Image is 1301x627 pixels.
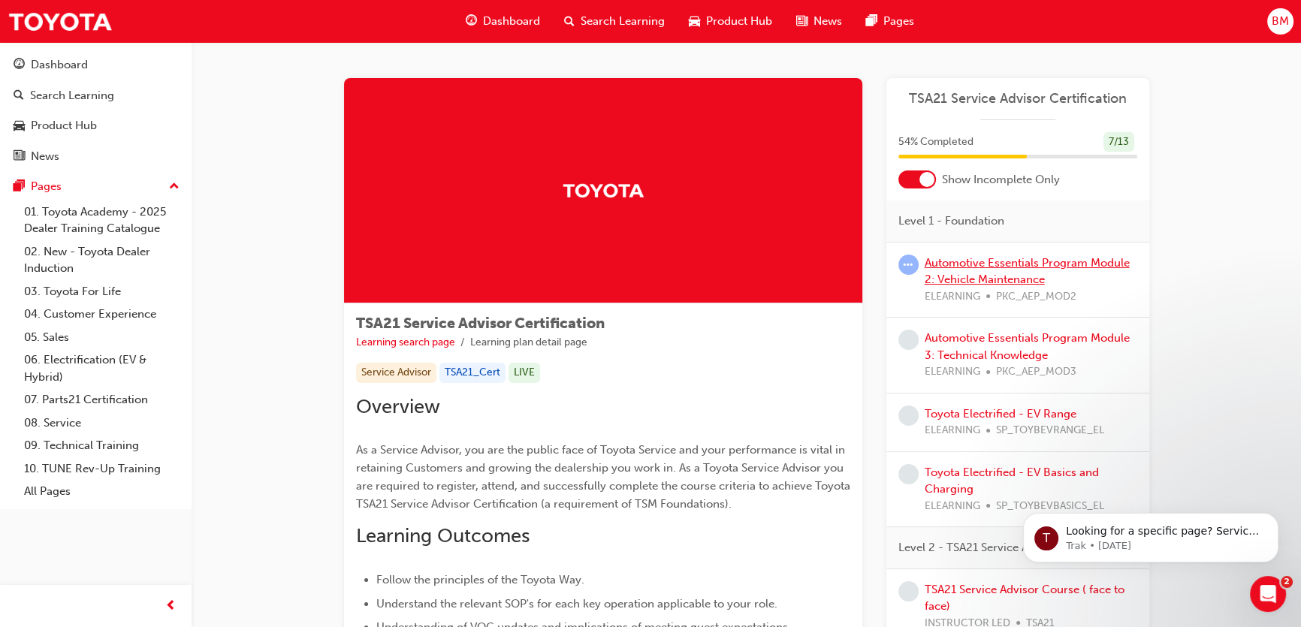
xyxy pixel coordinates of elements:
[854,6,926,37] a: pages-iconPages
[18,200,186,240] a: 01. Toyota Academy - 2025 Dealer Training Catalogue
[466,12,477,31] span: guage-icon
[14,180,25,194] span: pages-icon
[6,51,186,79] a: Dashboard
[564,12,575,31] span: search-icon
[898,405,919,426] span: learningRecordVerb_NONE-icon
[14,150,25,164] span: news-icon
[1281,576,1293,588] span: 2
[356,395,440,418] span: Overview
[552,6,677,37] a: search-iconSearch Learning
[6,82,186,110] a: Search Learning
[996,498,1104,515] span: SP_TOYBEVBASICS_EL
[8,5,113,38] img: Trak
[356,336,455,348] a: Learning search page
[925,288,980,306] span: ELEARNING
[677,6,784,37] a: car-iconProduct Hub
[898,90,1137,107] a: TSA21 Service Advisor Certification
[470,334,587,351] li: Learning plan detail page
[581,13,665,30] span: Search Learning
[31,148,59,165] div: News
[18,240,186,280] a: 02. New - Toyota Dealer Induction
[996,363,1076,381] span: PKC_AEP_MOD3
[6,173,186,200] button: Pages
[376,597,777,610] span: Understand the relevant SOP's for each key operation applicable to your role.
[883,13,914,30] span: Pages
[483,13,540,30] span: Dashboard
[942,171,1060,188] span: Show Incomplete Only
[14,59,25,72] span: guage-icon
[1267,8,1293,35] button: BM
[376,573,584,586] span: Follow the principles of the Toyota Way.
[925,256,1130,287] a: Automotive Essentials Program Module 2: Vehicle Maintenance
[18,303,186,326] a: 04. Customer Experience
[1272,13,1289,30] span: BM
[6,112,186,140] a: Product Hub
[925,498,980,515] span: ELEARNING
[14,119,25,133] span: car-icon
[169,177,180,197] span: up-icon
[18,480,186,503] a: All Pages
[18,457,186,481] a: 10. TUNE Rev-Up Training
[18,280,186,303] a: 03. Toyota For Life
[898,255,919,275] span: learningRecordVerb_ATTEMPT-icon
[356,524,530,547] span: Learning Outcomes
[796,12,807,31] span: news-icon
[925,407,1076,421] a: Toyota Electrified - EV Range
[356,363,436,383] div: Service Advisor
[1250,576,1286,612] iframe: Intercom live chat
[6,143,186,170] a: News
[898,464,919,484] span: learningRecordVerb_NONE-icon
[898,213,1004,230] span: Level 1 - Foundation
[439,363,506,383] div: TSA21_Cert
[996,288,1076,306] span: PKC_AEP_MOD2
[18,348,186,388] a: 06. Electrification (EV & Hybrid)
[18,434,186,457] a: 09. Technical Training
[784,6,854,37] a: news-iconNews
[996,422,1104,439] span: SP_TOYBEVRANGE_EL
[898,330,919,350] span: learningRecordVerb_NONE-icon
[509,363,540,383] div: LIVE
[356,315,605,332] span: TSA21 Service Advisor Certification
[18,326,186,349] a: 05. Sales
[898,539,1101,556] span: Level 2 - TSA21 Service Advisor Course
[356,443,853,511] span: As a Service Advisor, you are the public face of Toyota Service and your performance is vital in ...
[165,597,177,616] span: prev-icon
[925,363,980,381] span: ELEARNING
[925,422,980,439] span: ELEARNING
[31,117,97,134] div: Product Hub
[706,13,772,30] span: Product Hub
[1103,132,1134,152] div: 7 / 13
[14,89,24,103] span: search-icon
[18,411,186,435] a: 08. Service
[925,583,1124,613] a: TSA21 Service Advisor Course ( face to face)
[689,12,700,31] span: car-icon
[6,48,186,173] button: DashboardSearch LearningProduct HubNews
[866,12,877,31] span: pages-icon
[925,466,1099,496] a: Toyota Electrified - EV Basics and Charging
[30,87,114,104] div: Search Learning
[1001,481,1301,586] iframe: Intercom notifications message
[18,388,186,411] a: 07. Parts21 Certification
[925,331,1130,362] a: Automotive Essentials Program Module 3: Technical Knowledge
[31,178,62,195] div: Pages
[898,581,919,601] span: learningRecordVerb_NONE-icon
[562,177,644,203] img: Trak
[898,134,973,151] span: 54 % Completed
[454,6,552,37] a: guage-iconDashboard
[814,13,842,30] span: News
[31,56,88,74] div: Dashboard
